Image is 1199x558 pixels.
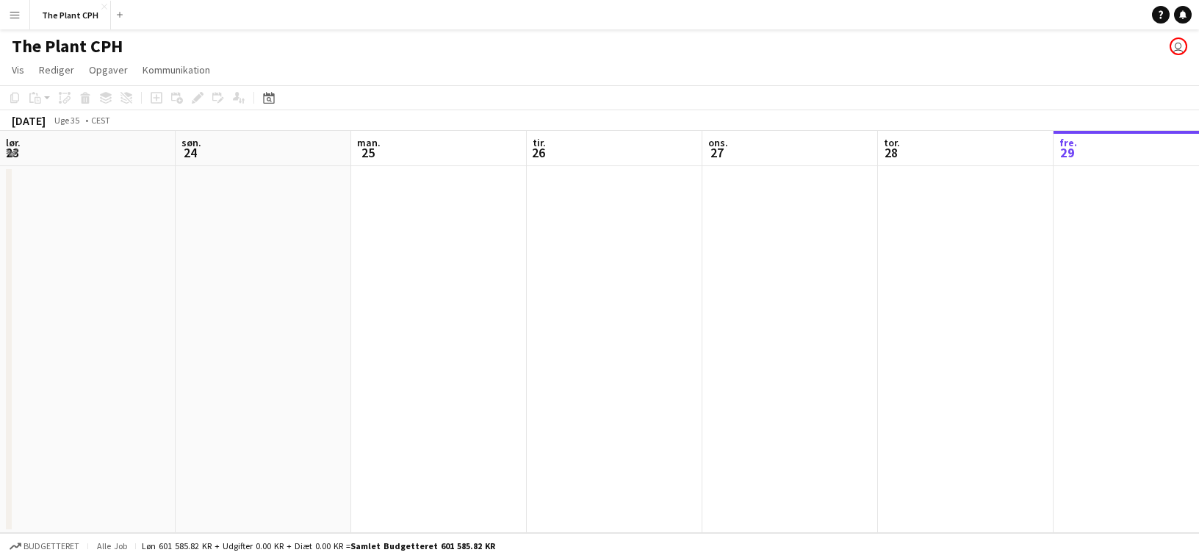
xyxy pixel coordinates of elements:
span: 23 [4,144,21,161]
span: Opgaver [89,63,128,76]
div: [DATE] [12,113,46,128]
span: Budgetteret [24,541,79,551]
a: Vis [6,60,30,79]
span: 29 [1057,144,1077,161]
button: The Plant CPH [30,1,111,29]
span: 25 [355,144,381,161]
span: Uge 35 [48,115,85,126]
span: Kommunikation [143,63,210,76]
span: 26 [530,144,546,161]
h1: The Plant CPH [12,35,123,57]
span: tor. [884,136,900,149]
span: man. [357,136,381,149]
span: Samlet budgetteret 601 585.82 KR [350,540,495,551]
span: tir. [533,136,546,149]
span: lør. [6,136,21,149]
span: 24 [179,144,201,161]
a: Opgaver [83,60,134,79]
app-user-avatar: Magnus Pedersen [1170,37,1187,55]
span: Vis [12,63,24,76]
div: Løn 601 585.82 KR + Udgifter 0.00 KR + Diæt 0.00 KR = [142,540,495,551]
span: ons. [708,136,728,149]
a: Kommunikation [137,60,216,79]
span: Alle job [94,540,129,551]
span: fre. [1059,136,1077,149]
span: 28 [882,144,900,161]
button: Budgetteret [7,538,82,554]
span: Rediger [39,63,74,76]
a: Rediger [33,60,80,79]
span: 27 [706,144,728,161]
div: CEST [91,115,110,126]
span: søn. [181,136,201,149]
